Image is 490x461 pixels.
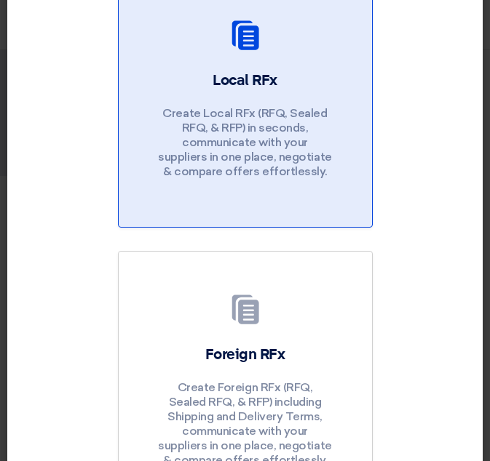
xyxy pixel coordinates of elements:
h2: Foreign RFx [205,345,285,365]
p: Create Local RFx (RFQ, Sealed RFQ, & RFP) in seconds, communicate with your suppliers in one plac... [158,106,333,179]
h2: Local RFx [213,71,277,91]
